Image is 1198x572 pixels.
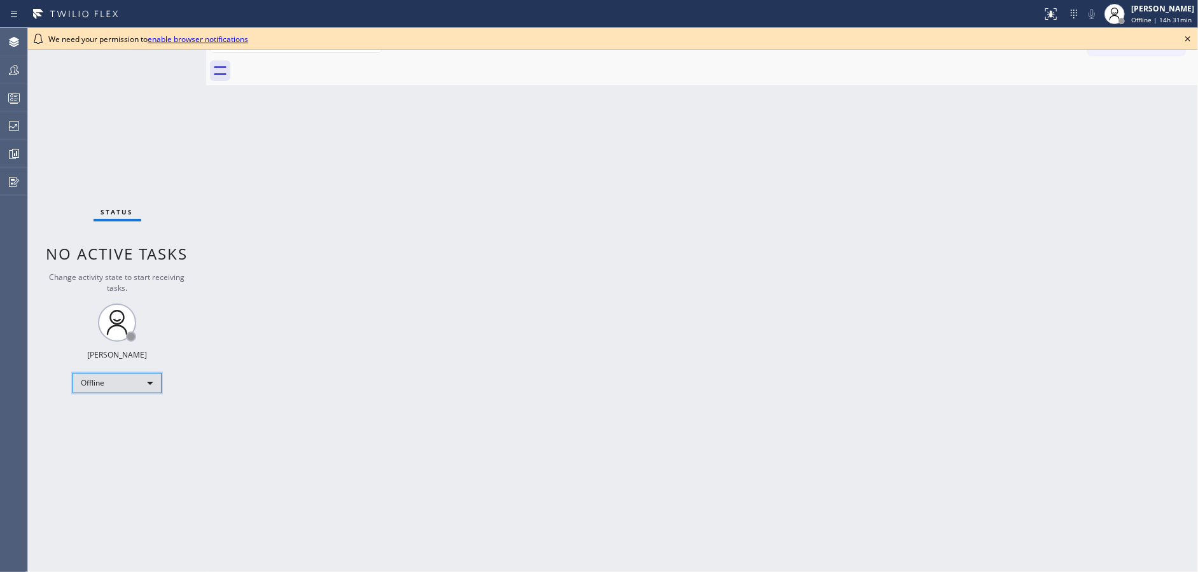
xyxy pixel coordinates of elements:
div: Offline [73,373,162,393]
a: enable browser notifications [148,34,248,45]
span: Status [101,207,134,216]
button: Mute [1083,5,1101,23]
div: [PERSON_NAME] [87,349,147,360]
span: Offline | 14h 31min [1131,15,1192,24]
span: No active tasks [46,243,188,264]
div: [PERSON_NAME] [1131,3,1194,14]
span: We need your permission to [48,34,248,45]
span: Change activity state to start receiving tasks. [50,272,185,293]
